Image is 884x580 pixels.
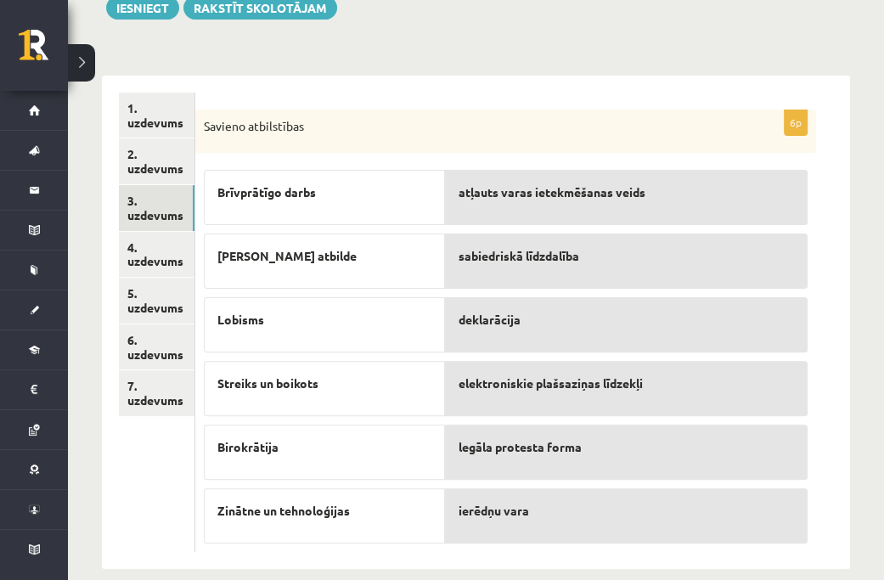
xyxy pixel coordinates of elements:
[204,118,723,135] p: Savieno atbilstības
[119,138,194,184] a: 2. uzdevums
[119,185,194,231] a: 3. uzdevums
[217,374,318,392] span: Streiks un boikots
[459,438,582,456] span: legāla protesta forma
[217,311,264,329] span: Lobisms
[19,30,68,72] a: Rīgas 1. Tālmācības vidusskola
[459,311,521,329] span: deklarācija
[119,278,194,324] a: 5. uzdevums
[217,183,316,201] span: Brīvprātīgo darbs
[459,374,643,392] span: elektroniskie plašsaziņas līdzekļi
[119,324,194,370] a: 6. uzdevums
[459,183,645,201] span: atļauts varas ietekmēšanas veids
[217,438,279,456] span: Birokrātija
[459,502,529,520] span: ierēdņu vara
[119,93,194,138] a: 1. uzdevums
[217,247,357,265] span: [PERSON_NAME] atbilde
[119,232,194,278] a: 4. uzdevums
[784,109,808,136] p: 6p
[459,247,579,265] span: sabiedriskā līdzdalība
[119,370,194,416] a: 7. uzdevums
[217,502,350,520] span: Zinātne un tehnoloģijas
